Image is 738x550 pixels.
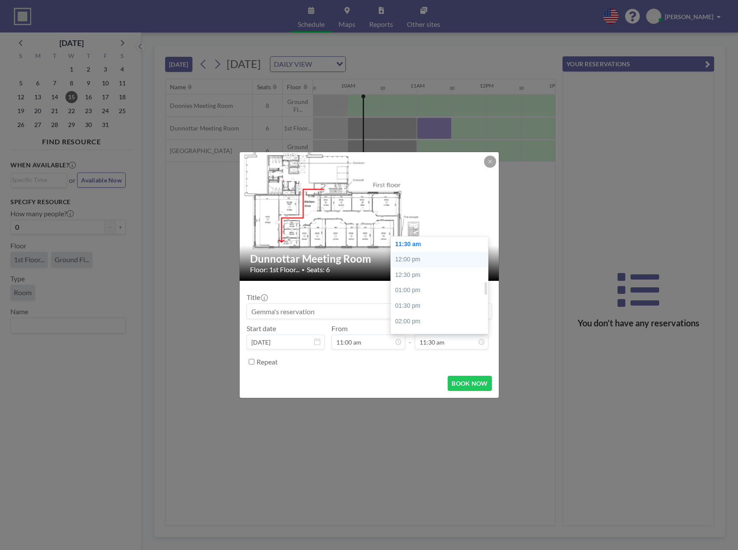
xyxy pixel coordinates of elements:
div: 02:00 pm [391,314,492,329]
label: Start date [247,324,276,333]
label: Repeat [257,358,278,366]
h2: Dunnottar Meeting Room [250,252,489,265]
label: Title [247,293,267,302]
div: 11:30 am [391,237,492,252]
img: 537.png [240,143,500,290]
input: Gemma's reservation [247,304,491,319]
div: 12:30 pm [391,267,492,283]
div: 12:00 pm [391,252,492,267]
div: 02:30 pm [391,329,492,345]
span: - [409,327,411,346]
span: Seats: 6 [307,265,330,274]
button: BOOK NOW [448,376,491,391]
div: 01:30 pm [391,298,492,314]
span: • [302,267,305,273]
div: 01:00 pm [391,283,492,298]
label: From [332,324,348,333]
span: Floor: 1st Floor... [250,265,299,274]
